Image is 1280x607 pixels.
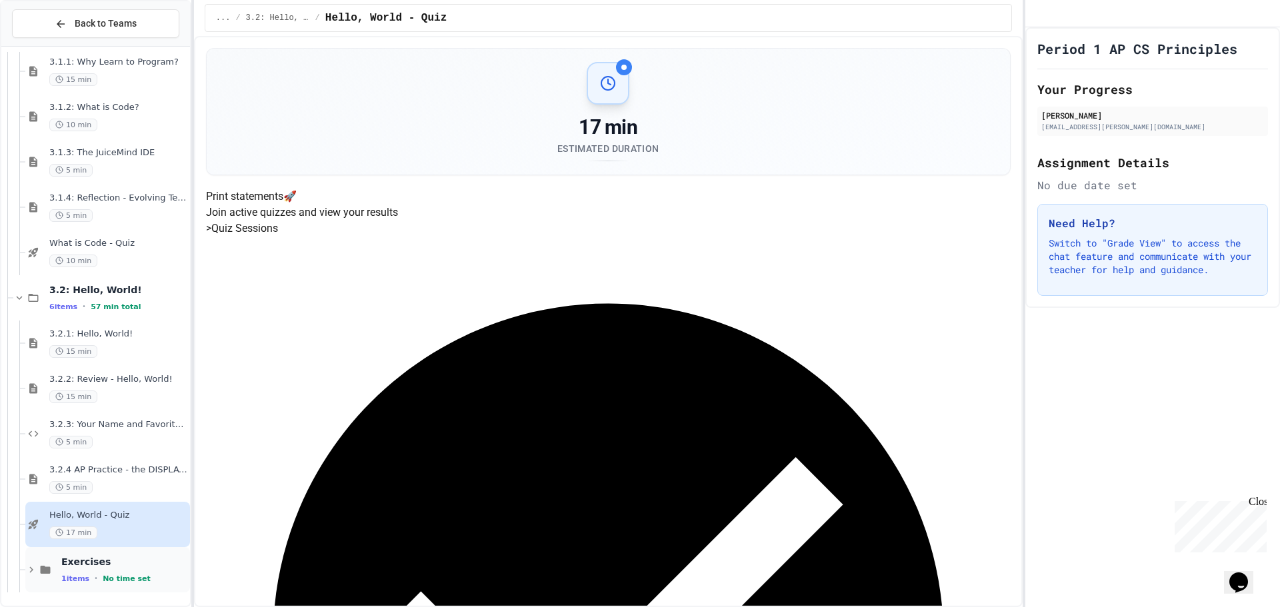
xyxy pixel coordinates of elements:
[1049,215,1257,231] h3: Need Help?
[49,119,97,131] span: 10 min
[49,390,97,403] span: 15 min
[49,510,187,521] span: Hello, World - Quiz
[315,13,320,23] span: /
[206,205,1011,221] p: Join active quizzes and view your results
[95,573,97,584] span: •
[206,189,1011,205] h4: Print statements 🚀
[49,345,97,358] span: 15 min
[61,556,187,568] span: Exercises
[103,574,151,583] span: No time set
[1037,153,1268,172] h2: Assignment Details
[557,115,659,139] div: 17 min
[49,284,187,296] span: 3.2: Hello, World!
[83,301,85,312] span: •
[5,5,92,85] div: Chat with us now!Close
[246,13,310,23] span: 3.2: Hello, World!
[49,481,93,494] span: 5 min
[49,255,97,267] span: 10 min
[49,374,187,385] span: 3.2.2: Review - Hello, World!
[49,209,93,222] span: 5 min
[557,142,659,155] div: Estimated Duration
[49,419,187,430] span: 3.2.3: Your Name and Favorite Movie
[75,17,137,31] span: Back to Teams
[49,436,93,448] span: 5 min
[49,57,187,68] span: 3.1.1: Why Learn to Program?
[325,10,447,26] span: Hello, World - Quiz
[1037,39,1237,58] h1: Period 1 AP CS Principles
[49,102,187,113] span: 3.1.2: What is Code?
[49,147,187,159] span: 3.1.3: The JuiceMind IDE
[49,328,187,340] span: 3.2.1: Hello, World!
[12,9,179,38] button: Back to Teams
[1049,237,1257,277] p: Switch to "Grade View" to access the chat feature and communicate with your teacher for help and ...
[61,574,89,583] span: 1 items
[49,193,187,204] span: 3.1.4: Reflection - Evolving Technology
[91,303,141,311] span: 57 min total
[49,526,97,539] span: 17 min
[1041,122,1264,132] div: [EMAIL_ADDRESS][PERSON_NAME][DOMAIN_NAME]
[49,303,77,311] span: 6 items
[206,221,1011,237] h5: > Quiz Sessions
[49,464,187,476] span: 3.2.4 AP Practice - the DISPLAY Procedure
[49,238,187,249] span: What is Code - Quiz
[49,164,93,177] span: 5 min
[49,73,97,86] span: 15 min
[1037,177,1268,193] div: No due date set
[1041,109,1264,121] div: [PERSON_NAME]
[235,13,240,23] span: /
[1224,554,1267,594] iframe: chat widget
[1169,496,1267,552] iframe: chat widget
[1037,80,1268,99] h2: Your Progress
[216,13,231,23] span: ...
